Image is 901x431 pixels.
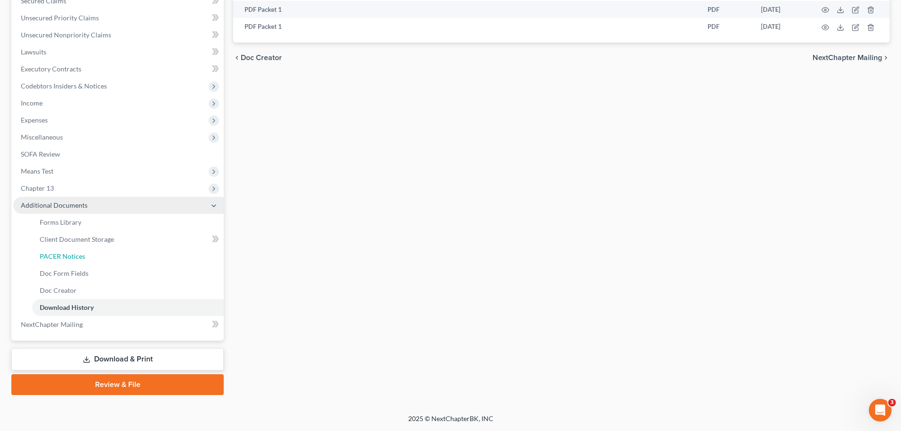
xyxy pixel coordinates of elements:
[40,252,85,260] span: PACER Notices
[753,1,810,18] td: [DATE]
[21,167,53,175] span: Means Test
[13,61,224,78] a: Executory Contracts
[13,316,224,333] a: NextChapter Mailing
[813,54,882,62] span: NextChapter Mailing
[11,374,224,395] a: Review & File
[21,31,111,39] span: Unsecured Nonpriority Claims
[700,1,753,18] td: PDF
[21,150,60,158] span: SOFA Review
[882,54,890,62] i: chevron_right
[241,54,282,62] span: Doc Creator
[21,201,87,209] span: Additional Documents
[13,26,224,44] a: Unsecured Nonpriority Claims
[40,303,94,311] span: Download History
[21,82,107,90] span: Codebtors Insiders & Notices
[233,54,282,62] button: chevron_left Doc Creator
[233,54,241,62] i: chevron_left
[40,286,77,294] span: Doc Creator
[21,320,83,328] span: NextChapter Mailing
[32,248,224,265] a: PACER Notices
[181,414,720,431] div: 2025 © NextChapterBK, INC
[40,218,81,226] span: Forms Library
[32,214,224,231] a: Forms Library
[32,231,224,248] a: Client Document Storage
[11,348,224,370] a: Download & Print
[40,235,114,243] span: Client Document Storage
[40,269,88,277] span: Doc Form Fields
[869,399,892,422] iframe: Intercom live chat
[13,146,224,163] a: SOFA Review
[21,99,43,107] span: Income
[21,133,63,141] span: Miscellaneous
[21,116,48,124] span: Expenses
[13,44,224,61] a: Lawsuits
[888,399,896,406] span: 3
[32,265,224,282] a: Doc Form Fields
[21,65,81,73] span: Executory Contracts
[21,14,99,22] span: Unsecured Priority Claims
[21,48,46,56] span: Lawsuits
[813,54,890,62] button: NextChapter Mailing chevron_right
[233,1,648,18] td: PDF Packet 1
[753,18,810,35] td: [DATE]
[700,18,753,35] td: PDF
[13,9,224,26] a: Unsecured Priority Claims
[21,184,54,192] span: Chapter 13
[32,299,224,316] a: Download History
[233,18,648,35] td: PDF Packet 1
[32,282,224,299] a: Doc Creator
